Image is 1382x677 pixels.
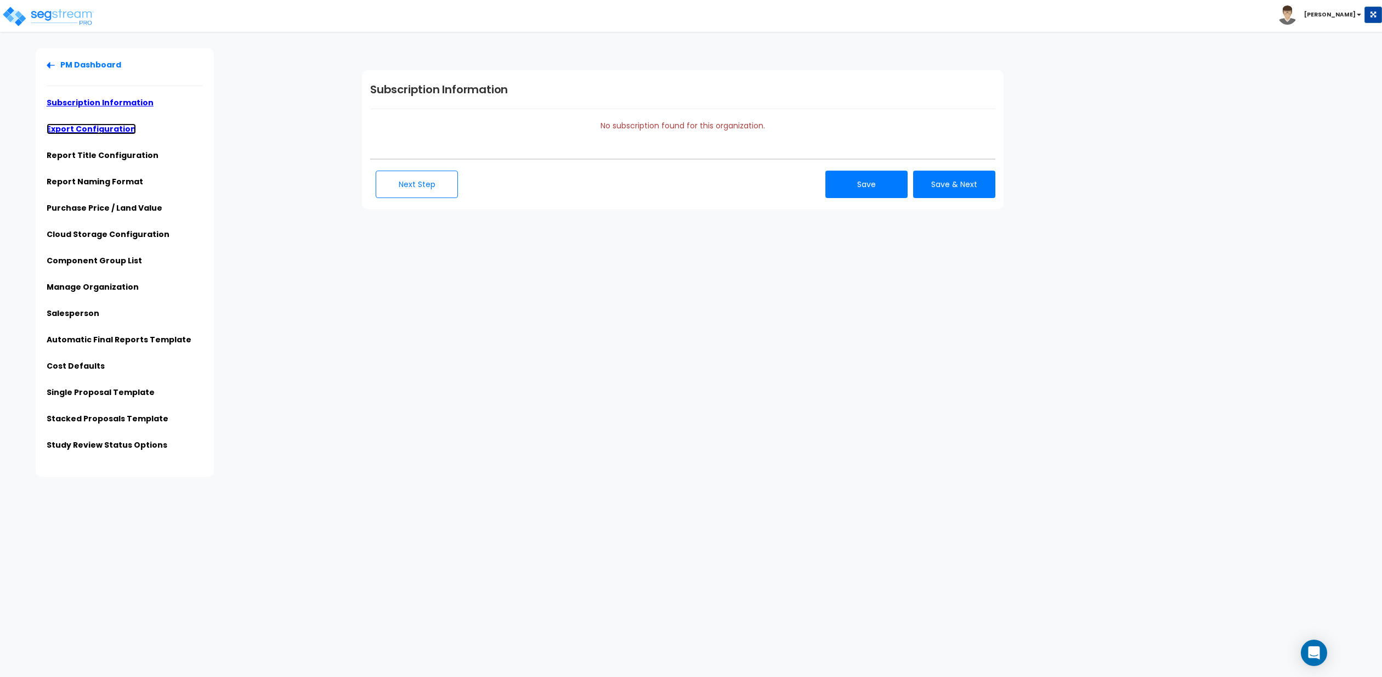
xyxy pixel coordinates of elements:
[1301,640,1327,666] div: Open Intercom Messenger
[47,439,167,450] a: Study Review Status Options
[47,360,105,371] a: Cost Defaults
[601,120,765,131] span: No subscription found for this organization.
[47,387,155,398] a: Single Proposal Template
[47,62,55,69] img: Back
[47,176,143,187] a: Report Naming Format
[47,413,168,424] a: Stacked Proposals Template
[47,59,121,70] a: PM Dashboard
[47,334,191,345] a: Automatic Final Reports Template
[47,255,142,266] a: Component Group List
[1278,5,1297,25] img: avatar.png
[370,81,995,98] h1: Subscription Information
[2,5,95,27] img: logo_pro_r.png
[913,171,995,198] button: Save & Next
[1304,10,1356,19] b: [PERSON_NAME]
[47,308,99,319] a: Salesperson
[376,171,458,198] button: Next Step
[47,281,139,292] a: Manage Organization
[47,123,136,134] a: Export Configuration
[47,150,158,161] a: Report Title Configuration
[825,171,908,198] button: Save
[47,97,154,108] a: Subscription Information
[47,202,162,213] a: Purchase Price / Land Value
[47,229,169,240] a: Cloud Storage Configuration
